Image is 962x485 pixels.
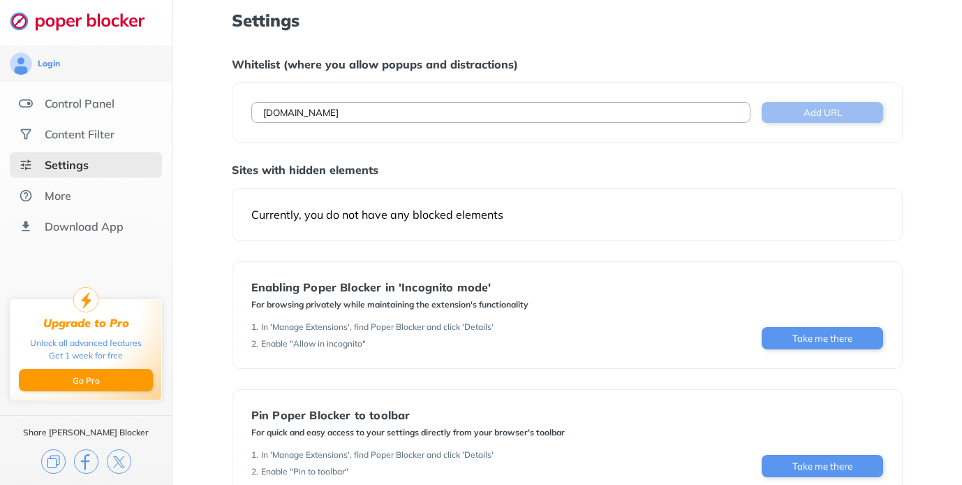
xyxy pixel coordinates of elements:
img: download-app.svg [19,219,33,233]
div: Currently, you do not have any blocked elements [251,208,883,222]
div: 1 . [251,321,258,333]
img: facebook.svg [74,449,98,474]
div: Control Panel [45,96,114,110]
img: settings-selected.svg [19,158,33,172]
input: Example: twitter.com [251,102,750,123]
img: features.svg [19,96,33,110]
button: Go Pro [19,369,153,391]
div: More [45,189,71,203]
div: For browsing privately while maintaining the extension's functionality [251,299,528,310]
div: Enable "Allow in incognito" [261,338,366,349]
div: Enable "Pin to toolbar" [261,466,348,477]
div: Sites with hidden elements [232,163,903,177]
div: Get 1 week for free [49,349,123,362]
button: Take me there [762,455,883,477]
button: Add URL [762,102,883,123]
div: Download App [45,219,124,233]
img: about.svg [19,189,33,203]
div: Enabling Poper Blocker in 'Incognito mode' [251,281,528,294]
div: For quick and easy access to your settings directly from your browser's toolbar [251,427,565,438]
div: Share [PERSON_NAME] Blocker [23,427,149,438]
div: 2 . [251,466,258,477]
div: Settings [45,158,89,172]
img: logo-webpage.svg [10,11,160,31]
h1: Settings [232,11,903,29]
img: social.svg [19,127,33,141]
div: Whitelist (where you allow popups and distractions) [232,57,903,71]
div: In 'Manage Extensions', find Poper Blocker and click 'Details' [261,449,494,461]
div: Unlock all advanced features [30,337,142,349]
div: 1 . [251,449,258,461]
div: Login [38,58,60,69]
div: 2 . [251,338,258,349]
div: Content Filter [45,127,114,141]
img: upgrade-to-pro.svg [73,287,98,312]
div: Pin Poper Blocker to toolbar [251,409,565,421]
div: Upgrade to Pro [43,317,129,330]
img: x.svg [107,449,131,474]
div: In 'Manage Extensions', find Poper Blocker and click 'Details' [261,321,494,333]
button: Take me there [762,327,883,349]
img: avatar.svg [10,52,32,75]
img: copy.svg [41,449,66,474]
